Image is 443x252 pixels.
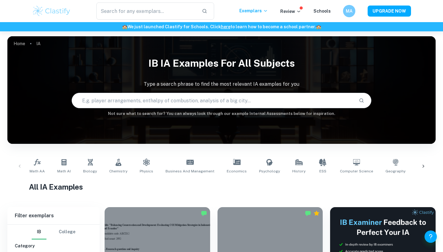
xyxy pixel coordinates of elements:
button: Help and Feedback [425,230,437,243]
h6: Filter exemplars [7,207,100,224]
a: here [221,24,230,29]
span: Math AI [57,168,71,174]
span: Math AA [30,168,45,174]
span: Physics [140,168,153,174]
span: Business and Management [166,168,214,174]
h6: MA [346,8,353,14]
button: Search [356,95,367,106]
p: Exemplars [239,7,268,14]
p: IA [36,40,41,47]
h6: We just launched Clastify for Schools. Click to learn how to become a school partner. [1,23,442,30]
img: Marked [201,210,207,216]
p: Type a search phrase to find the most relevant IA examples for you [7,81,436,88]
h6: Not sure what to search for? You can always look through our example Internal Assessments below f... [7,111,436,117]
img: Marked [305,210,311,216]
span: Geography [385,168,405,174]
button: IB [32,225,46,239]
p: Review [280,8,301,15]
span: Chemistry [109,168,127,174]
h6: Category [15,242,92,249]
span: Economics [227,168,247,174]
span: Biology [83,168,97,174]
button: MA [343,5,355,17]
span: Psychology [259,168,280,174]
h1: IB IA examples for all subjects [7,53,436,73]
a: Home [14,39,25,48]
h1: All IA Examples [29,181,414,192]
img: Clastify logo [32,5,71,17]
input: E.g. player arrangements, enthalpy of combustion, analysis of a big city... [72,92,354,109]
span: 🏫 [316,24,321,29]
div: Filter type choice [32,225,75,239]
span: ESS [319,168,326,174]
button: UPGRADE NOW [368,6,411,17]
input: Search for any exemplars... [96,2,197,20]
div: Premium [313,210,320,216]
span: History [292,168,305,174]
a: Schools [313,9,331,14]
button: College [59,225,75,239]
span: 🏫 [122,24,127,29]
span: Computer Science [340,168,373,174]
